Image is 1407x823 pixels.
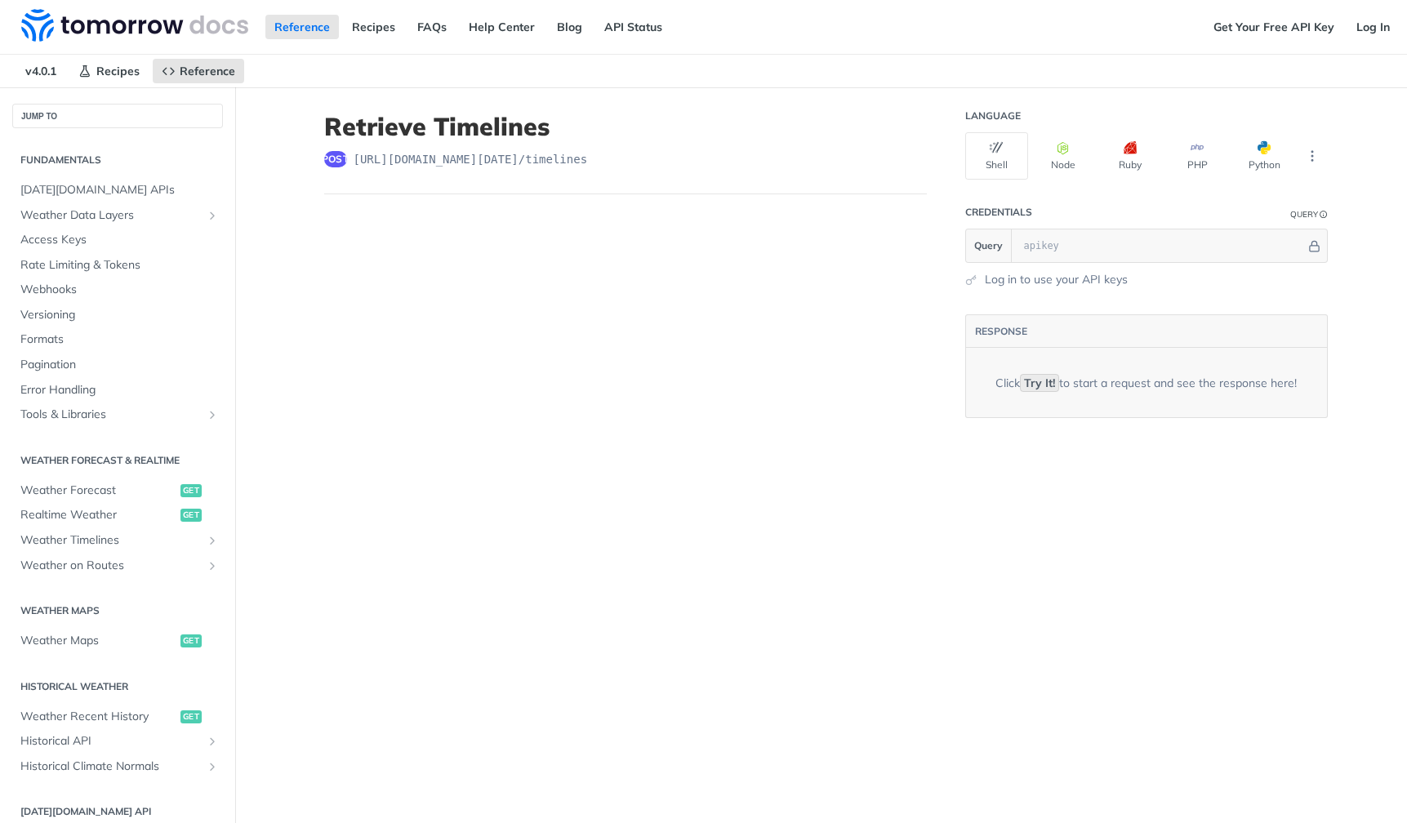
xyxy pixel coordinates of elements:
img: Tomorrow.io Weather API Docs [21,9,248,42]
a: Weather TimelinesShow subpages for Weather Timelines [12,528,223,553]
span: Tools & Libraries [20,407,202,423]
h2: [DATE][DOMAIN_NAME] API [12,804,223,819]
h2: Fundamentals [12,153,223,167]
button: Show subpages for Historical Climate Normals [206,760,219,773]
a: Tools & LibrariesShow subpages for Tools & Libraries [12,403,223,427]
svg: More ellipsis [1305,149,1320,163]
a: Blog [548,15,591,39]
a: Versioning [12,303,223,327]
span: v4.0.1 [16,59,65,83]
code: Try It! [1020,374,1059,392]
i: Information [1320,211,1328,219]
span: Webhooks [20,282,219,298]
span: Rate Limiting & Tokens [20,257,219,274]
a: Help Center [460,15,544,39]
h2: Historical Weather [12,679,223,694]
div: Query [1290,208,1318,220]
button: JUMP TO [12,104,223,128]
a: Recipes [69,59,149,83]
a: Formats [12,327,223,352]
div: Language [965,109,1021,122]
button: Show subpages for Weather on Routes [206,559,219,572]
a: Log In [1347,15,1399,39]
a: Access Keys [12,228,223,252]
span: Reference [180,64,235,78]
button: RESPONSE [974,323,1028,340]
a: [DATE][DOMAIN_NAME] APIs [12,178,223,202]
button: More Languages [1300,144,1325,168]
span: https://api.tomorrow.io/v4/timelines [354,151,588,167]
a: Weather Mapsget [12,629,223,653]
span: Error Handling [20,382,219,398]
a: Recipes [343,15,404,39]
span: Realtime Weather [20,507,176,523]
a: Rate Limiting & Tokens [12,253,223,278]
button: Show subpages for Weather Data Layers [206,209,219,222]
button: PHP [1166,132,1229,180]
a: Reference [265,15,339,39]
button: Query [966,229,1012,262]
button: Python [1233,132,1296,180]
span: Access Keys [20,232,219,248]
a: Weather on RoutesShow subpages for Weather on Routes [12,554,223,578]
span: Weather Timelines [20,532,202,549]
a: API Status [595,15,671,39]
span: Weather Forecast [20,483,176,499]
span: Formats [20,331,219,348]
button: Show subpages for Historical API [206,735,219,748]
h2: Weather Maps [12,603,223,618]
button: Ruby [1099,132,1162,180]
span: get [180,710,202,723]
a: Pagination [12,353,223,377]
div: QueryInformation [1290,208,1328,220]
h1: Retrieve Timelines [324,112,927,141]
input: apikey [1016,229,1306,262]
span: post [324,151,347,167]
h2: Weather Forecast & realtime [12,453,223,468]
a: Error Handling [12,378,223,403]
button: Show subpages for Tools & Libraries [206,408,219,421]
span: Historical Climate Normals [20,758,202,775]
span: Historical API [20,733,202,750]
a: Log in to use your API keys [985,271,1128,288]
a: Historical Climate NormalsShow subpages for Historical Climate Normals [12,754,223,779]
span: Weather Recent History [20,709,176,725]
a: Webhooks [12,278,223,302]
button: Shell [965,132,1028,180]
span: Weather on Routes [20,558,202,574]
div: Click to start a request and see the response here! [995,375,1297,391]
div: Credentials [965,206,1032,219]
span: Query [974,238,1003,253]
span: Versioning [20,307,219,323]
a: Weather Forecastget [12,478,223,503]
span: Weather Maps [20,633,176,649]
button: Show subpages for Weather Timelines [206,534,219,547]
span: [DATE][DOMAIN_NAME] APIs [20,182,219,198]
span: get [180,634,202,647]
span: get [180,484,202,497]
a: FAQs [408,15,456,39]
a: Reference [153,59,244,83]
span: Pagination [20,357,219,373]
span: Recipes [96,64,140,78]
button: Node [1032,132,1095,180]
a: Weather Data LayersShow subpages for Weather Data Layers [12,203,223,228]
a: Realtime Weatherget [12,503,223,527]
span: Weather Data Layers [20,207,202,224]
button: Hide [1306,238,1323,254]
a: Get Your Free API Key [1204,15,1343,39]
a: Historical APIShow subpages for Historical API [12,729,223,754]
span: get [180,509,202,522]
a: Weather Recent Historyget [12,705,223,729]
